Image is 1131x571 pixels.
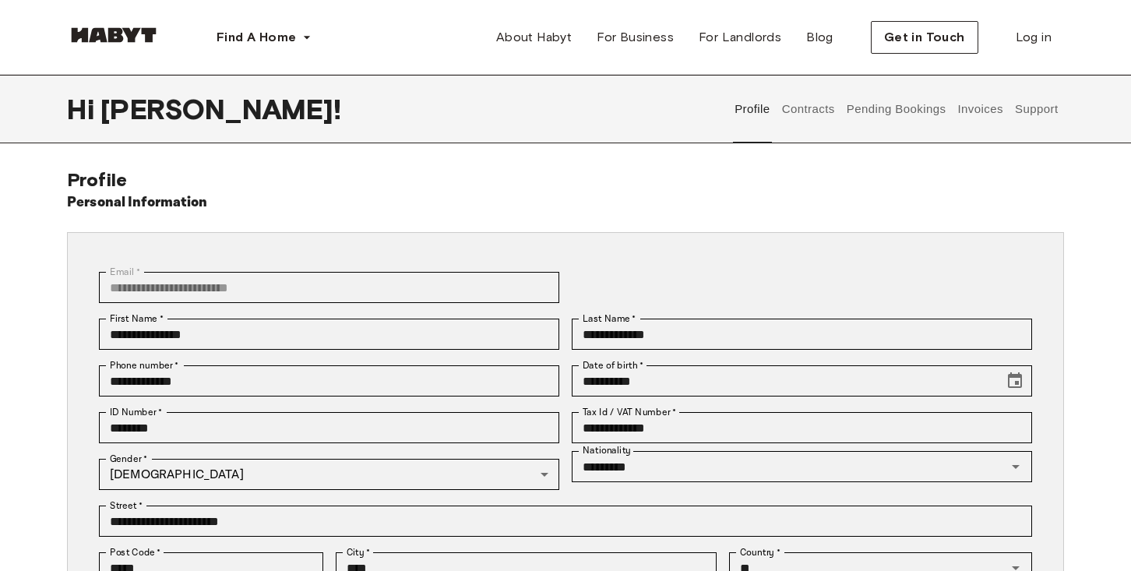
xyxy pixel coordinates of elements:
[484,22,584,53] a: About Habyt
[1005,456,1027,478] button: Open
[204,22,324,53] button: Find A Home
[110,545,161,559] label: Post Code
[496,28,572,47] span: About Habyt
[110,312,164,326] label: First Name
[780,75,837,143] button: Contracts
[844,75,948,143] button: Pending Bookings
[67,192,208,213] h6: Personal Information
[217,28,296,47] span: Find A Home
[67,168,127,191] span: Profile
[1013,75,1060,143] button: Support
[583,444,631,457] label: Nationality
[110,265,140,279] label: Email
[699,28,781,47] span: For Landlords
[740,545,780,559] label: Country
[1016,28,1052,47] span: Log in
[806,28,833,47] span: Blog
[110,452,147,466] label: Gender
[110,405,162,419] label: ID Number
[110,499,143,513] label: Street
[729,75,1064,143] div: user profile tabs
[99,459,559,490] div: [DEMOGRAPHIC_DATA]
[100,93,341,125] span: [PERSON_NAME] !
[597,28,674,47] span: For Business
[67,93,100,125] span: Hi
[67,27,160,43] img: Habyt
[583,312,636,326] label: Last Name
[794,22,846,53] a: Blog
[956,75,1005,143] button: Invoices
[884,28,965,47] span: Get in Touch
[871,21,978,54] button: Get in Touch
[1003,22,1064,53] a: Log in
[999,365,1031,397] button: Choose date, selected date is May 28, 2003
[583,358,643,372] label: Date of birth
[733,75,773,143] button: Profile
[347,545,371,559] label: City
[686,22,794,53] a: For Landlords
[584,22,686,53] a: For Business
[110,358,179,372] label: Phone number
[583,405,676,419] label: Tax Id / VAT Number
[99,272,559,303] div: You can't change your email address at the moment. Please reach out to customer support in case y...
